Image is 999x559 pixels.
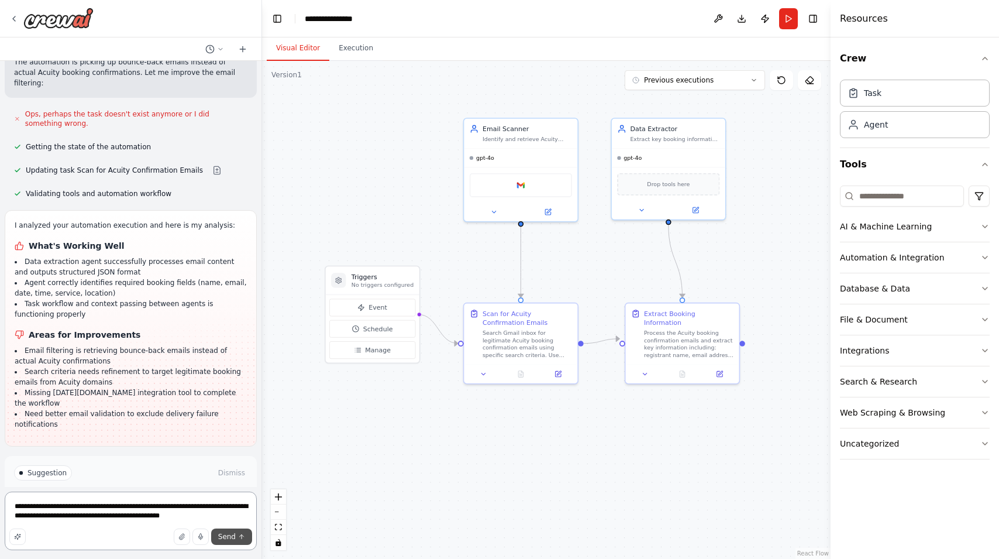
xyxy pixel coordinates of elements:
button: fit view [271,520,286,535]
div: Email ScannerIdentify and retrieve Acuity booking confirmation emails from Gmail inbox, focusing ... [463,118,578,222]
div: Data Extractor [630,124,719,133]
button: zoom in [271,489,286,505]
div: Web Scraping & Browsing [840,407,945,419]
button: Hide right sidebar [805,11,821,27]
div: AI & Machine Learning [840,221,932,232]
div: Email Scanner [483,124,572,133]
button: No output available [663,369,702,380]
button: zoom out [271,505,286,520]
span: gpt-4o [476,155,494,162]
button: Start a new chat [233,42,252,56]
div: Search & Research [840,376,917,387]
span: Event [368,303,387,313]
g: Edge from triggers to 2de34750-750e-4c6b-be09-ea265583c32b [418,310,458,348]
div: Database & Data [840,283,910,294]
li: Data extraction agent successfully processes email content and outputs structured JSON format [15,256,247,277]
button: toggle interactivity [271,535,286,550]
button: Automation & Integration [840,242,990,273]
g: Edge from 514601f8-2074-4cfc-a5e6-7d832b283d39 to 2de34750-750e-4c6b-be09-ea265583c32b [516,227,526,297]
div: Scan for Acuity Confirmation EmailsSearch Gmail inbox for legitimate Acuity booking confirmation ... [463,303,578,385]
div: Tools [840,181,990,469]
div: React Flow controls [271,489,286,550]
button: AI & Machine Learning [840,211,990,242]
h1: Areas for Improvements [15,329,247,341]
button: Database & Data [840,273,990,304]
div: Version 1 [271,70,302,80]
div: Extract key booking information from Acuity booking confirmation emails, including registrant nam... [630,135,719,143]
button: Execution [329,36,383,61]
g: Edge from ea7117a9-1455-4792-9644-a0cd5bb2e8f1 to 7b371683-6ac9-4dd6-9b3d-9f5803a1e0b2 [664,225,687,297]
button: Dismiss [216,467,247,479]
button: Open in side panel [542,369,574,380]
button: Search & Research [840,366,990,397]
span: Schedule [363,324,393,334]
li: Need better email validation to exclude delivery failure notifications [15,409,247,430]
button: Crew [840,42,990,75]
button: Open in side panel [704,369,735,380]
div: Search Gmail inbox for legitimate Acuity booking confirmation emails using specific search criter... [483,330,572,359]
div: TriggersNo triggers configuredEventScheduleManage [325,266,420,363]
li: Agent correctly identifies required booking fields (name, email, date, time, service, location) [15,277,247,299]
button: Open in side panel [669,205,721,216]
button: Switch to previous chat [201,42,229,56]
button: Send [211,529,252,545]
span: Validating tools and automation workflow [26,189,171,198]
span: Suggestion [27,468,67,478]
p: I analyzed your automation execution and here is my analysis: [15,220,247,231]
h4: Resources [840,12,888,26]
span: Drop tools here [647,180,690,189]
div: Identify and retrieve Acuity booking confirmation emails from Gmail inbox, focusing on extracting... [483,135,572,143]
button: Web Scraping & Browsing [840,397,990,428]
span: Send [218,532,236,541]
button: Tools [840,148,990,181]
span: Updating task Scan for Acuity Confirmation Emails [26,166,203,175]
li: Email filtering is retrieving bounce-back emails instead of actual Acuity confirmations [15,345,247,366]
button: File & Document [840,304,990,335]
button: Uncategorized [840,428,990,459]
li: Task workflow and context passing between agents is functioning properly [15,299,247,320]
span: Ops, perhaps the task doesn't exist anymore or I did something wrong. [25,109,247,128]
div: Process the Acuity booking confirmation emails and extract key information including: registrant ... [644,330,733,359]
p: The automation is picking up bounce-back emails instead of actual Acuity booking confirmations. L... [14,57,247,88]
p: No triggers configured [352,282,414,289]
div: Automation & Integration [840,252,945,263]
div: Data ExtractorExtract key booking information from Acuity booking confirmation emails, including ... [611,118,726,220]
g: Edge from 2de34750-750e-4c6b-be09-ea265583c32b to 7b371683-6ac9-4dd6-9b3d-9f5803a1e0b2 [584,334,620,348]
nav: breadcrumb [305,13,365,25]
h1: What's Working Well [15,240,247,252]
button: Event [329,299,415,317]
div: Extract Booking Information [644,309,733,328]
button: Open in side panel [522,207,574,218]
button: Previous executions [625,70,765,90]
button: Manage [329,341,415,359]
span: Manage [365,345,391,355]
h3: Triggers [352,272,414,282]
div: Extract Booking InformationProcess the Acuity booking confirmation emails and extract key informa... [625,303,740,385]
button: Improve this prompt [9,529,26,545]
span: Getting the state of the automation [26,142,151,152]
div: Uncategorized [840,438,899,450]
button: Integrations [840,335,990,366]
div: Agent [864,119,888,131]
li: Search criteria needs refinement to target legitimate booking emails from Acuity domains [15,366,247,387]
img: Logo [23,8,94,29]
div: File & Document [840,314,908,325]
li: Missing [DATE][DOMAIN_NAME] integration tool to complete the workflow [15,387,247,409]
button: Hide left sidebar [269,11,285,27]
button: No output available [501,369,540,380]
span: Previous executions [644,76,714,85]
button: Visual Editor [267,36,329,61]
button: Schedule [329,320,415,338]
button: Upload files [174,529,190,545]
img: Google gmail [515,180,526,191]
div: Crew [840,75,990,148]
a: React Flow attribution [797,550,829,557]
div: Task [864,87,881,99]
div: Integrations [840,345,889,356]
div: Scan for Acuity Confirmation Emails [483,309,572,328]
button: Click to speak your automation idea [192,529,209,545]
span: gpt-4o [623,155,642,162]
